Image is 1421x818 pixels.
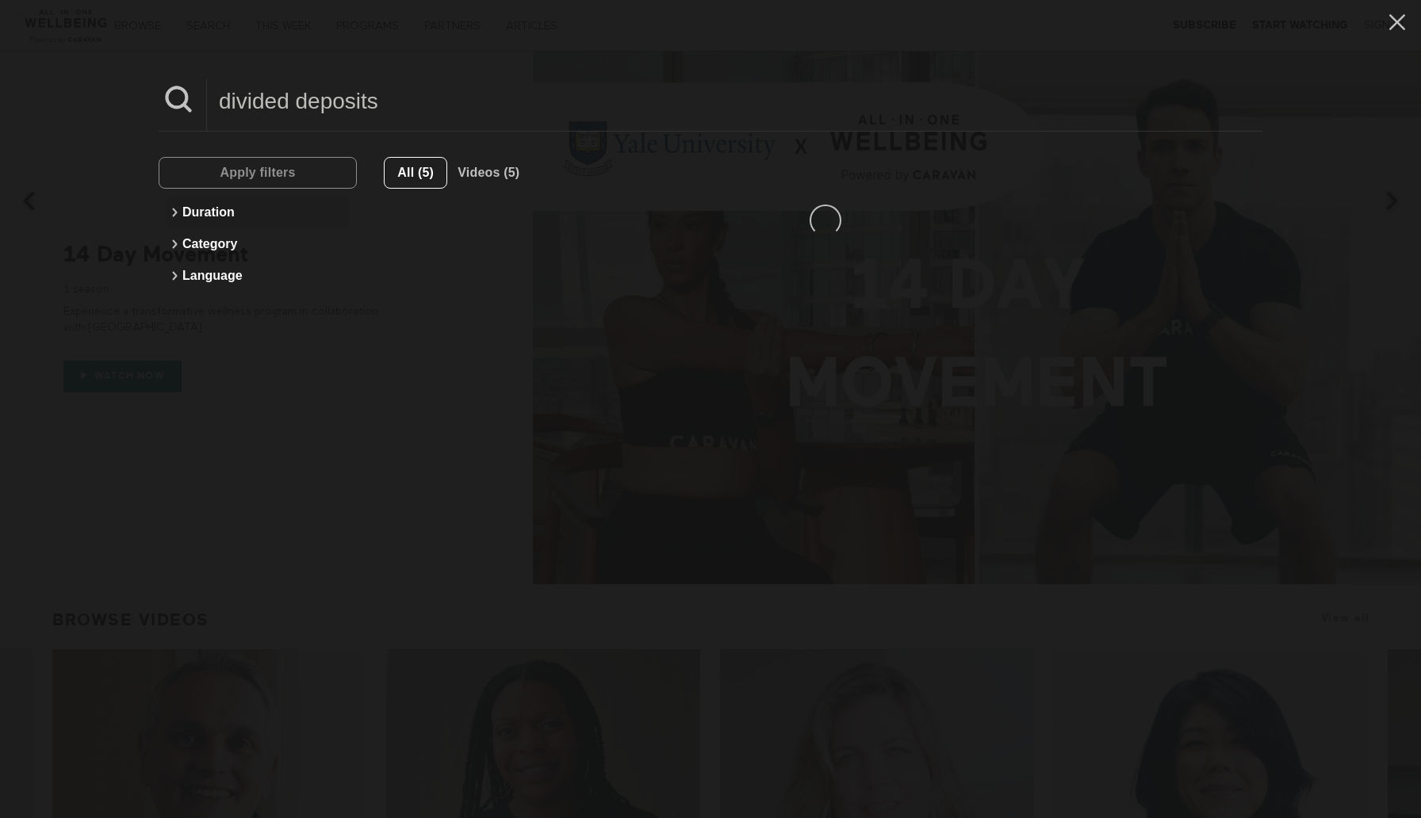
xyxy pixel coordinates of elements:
[167,197,349,228] button: Duration
[458,166,519,179] span: Videos (5)
[207,79,1262,123] input: Search
[384,157,447,189] button: All (5)
[447,157,530,189] button: Videos (5)
[167,260,349,292] button: Language
[397,166,434,179] span: All (5)
[167,228,349,260] button: Category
